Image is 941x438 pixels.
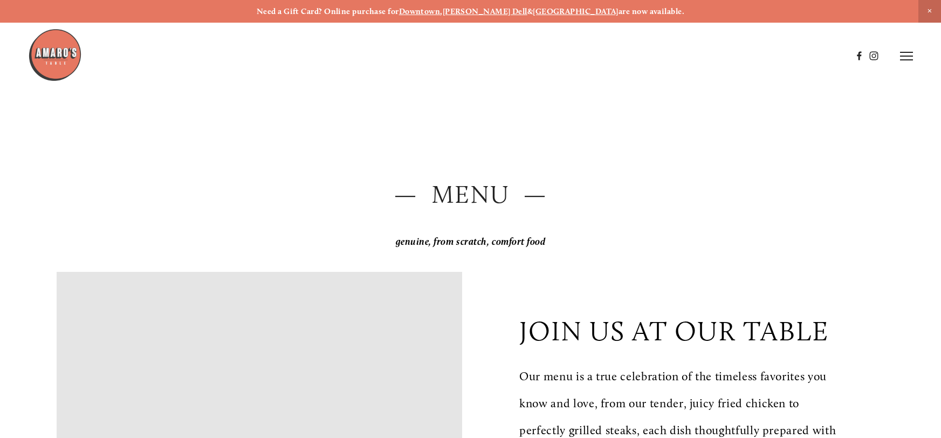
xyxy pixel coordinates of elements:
h2: — Menu — [57,177,885,213]
a: [PERSON_NAME] Dell [443,6,527,16]
strong: Need a Gift Card? Online purchase for [257,6,399,16]
a: Downtown [399,6,441,16]
strong: & [527,6,533,16]
strong: are now available. [619,6,684,16]
em: genuine, from scratch, comfort food [396,236,546,248]
p: join us at our table [519,315,829,347]
strong: , [440,6,442,16]
img: Amaro's Table [28,28,82,82]
a: [GEOGRAPHIC_DATA] [533,6,619,16]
